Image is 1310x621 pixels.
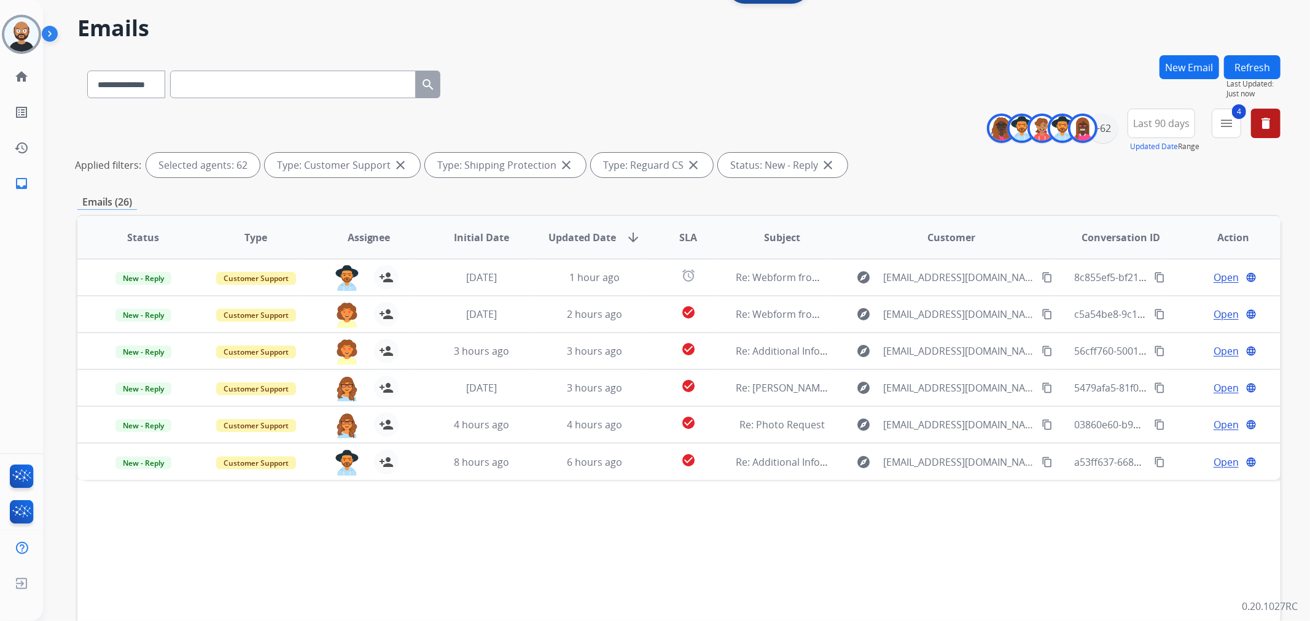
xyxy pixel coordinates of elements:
span: Open [1214,380,1239,395]
div: +62 [1088,114,1118,143]
span: Open [1214,270,1239,285]
mat-icon: person_add [379,307,394,322]
span: New - Reply [115,382,171,395]
span: Re: [PERSON_NAME] [736,381,829,395]
mat-icon: arrow_downward [626,230,641,245]
span: New - Reply [115,309,171,322]
span: Customer Support [216,345,296,358]
span: Customer Support [216,382,296,395]
mat-icon: close [821,158,835,172]
span: 4 hours ago [454,418,509,431]
mat-icon: content_copy [1154,309,1165,320]
mat-icon: check_circle [681,342,696,357]
span: Range [1130,141,1199,152]
mat-icon: explore [856,270,871,285]
span: Customer Support [216,419,296,432]
span: 6 hours ago [567,455,622,469]
span: [EMAIL_ADDRESS][DOMAIN_NAME] [883,455,1034,469]
div: Type: Customer Support [265,153,420,177]
span: Re: Additional Information [736,344,858,358]
mat-icon: close [686,158,701,172]
mat-icon: person_add [379,344,394,358]
span: Open [1214,417,1239,432]
div: Type: Shipping Protection [425,153,586,177]
span: Subject [764,230,800,245]
span: [DATE] [466,381,497,395]
span: 56cff760-5001-4968-adaf-ba0b00ab5bcb [1075,344,1260,358]
span: Conversation ID [1082,230,1160,245]
mat-icon: language [1246,419,1257,430]
span: Re: Webform from [EMAIL_ADDRESS][DOMAIN_NAME] on [DATE] [736,307,1031,321]
mat-icon: person_add [379,455,394,469]
span: Updated Date [548,230,616,245]
span: 4 [1232,104,1246,119]
mat-icon: check_circle [681,415,696,430]
mat-icon: inbox [14,176,29,191]
mat-icon: content_copy [1042,309,1053,320]
span: 3 hours ago [567,381,622,395]
mat-icon: list_alt [14,105,29,120]
span: [EMAIL_ADDRESS][DOMAIN_NAME] [883,307,1034,322]
span: [EMAIL_ADDRESS][DOMAIN_NAME] [883,417,1034,432]
mat-icon: explore [856,417,871,432]
span: 4 hours ago [567,418,622,431]
span: 3 hours ago [567,344,622,358]
mat-icon: language [1246,345,1257,357]
div: Type: Reguard CS [591,153,713,177]
span: [DATE] [466,307,497,321]
button: 4 [1212,109,1241,138]
span: Assignee [348,230,391,245]
mat-icon: close [393,158,408,172]
mat-icon: language [1246,457,1257,468]
mat-icon: person_add [379,417,394,432]
span: SLA [679,230,697,245]
span: Re: Webform from [EMAIL_ADDRESS][DOMAIN_NAME] on [DATE] [736,271,1031,284]
mat-icon: content_copy [1154,345,1165,357]
span: Just now [1226,89,1281,99]
mat-icon: check_circle [681,453,696,468]
mat-icon: person_add [379,270,394,285]
mat-icon: explore [856,307,871,322]
div: Status: New - Reply [718,153,848,177]
span: Last Updated: [1226,79,1281,89]
mat-icon: menu [1219,116,1234,131]
mat-icon: language [1246,309,1257,320]
span: Customer Support [216,457,296,469]
mat-icon: alarm [681,268,696,283]
mat-icon: home [14,69,29,84]
span: Open [1214,344,1239,358]
mat-icon: check_circle [681,305,696,320]
mat-icon: check_circle [681,379,696,393]
mat-icon: content_copy [1042,382,1053,393]
span: Type [244,230,267,245]
span: [DATE] [466,271,497,284]
mat-icon: close [559,158,574,172]
span: Customer [927,230,975,245]
mat-icon: content_copy [1042,345,1053,357]
img: agent-avatar [335,339,359,364]
mat-icon: history [14,141,29,155]
span: [EMAIL_ADDRESS][DOMAIN_NAME] [883,270,1034,285]
span: c5a54be8-9c1a-46a1-a942-f67e31cd2ab1 [1075,307,1261,321]
img: agent-avatar [335,302,359,328]
th: Action [1168,216,1281,259]
mat-icon: content_copy [1042,457,1053,468]
span: New - Reply [115,345,171,358]
mat-icon: delete [1258,116,1273,131]
span: 2 hours ago [567,307,622,321]
mat-icon: language [1246,382,1257,393]
span: Open [1214,307,1239,322]
span: 3 hours ago [454,344,509,358]
p: Applied filters: [75,158,141,172]
span: 1 hour ago [569,271,620,284]
img: agent-avatar [335,450,359,476]
mat-icon: content_copy [1042,272,1053,283]
mat-icon: content_copy [1042,419,1053,430]
span: Open [1214,455,1239,469]
mat-icon: content_copy [1154,457,1165,468]
mat-icon: person_add [379,380,394,395]
mat-icon: content_copy [1154,419,1165,430]
span: 5479afa5-81f0-4844-84b0-3320458228a2 [1075,381,1260,395]
span: Customer Support [216,309,296,322]
span: 03860e60-b9d7-4687-becb-1305958a4e30 [1075,418,1266,431]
